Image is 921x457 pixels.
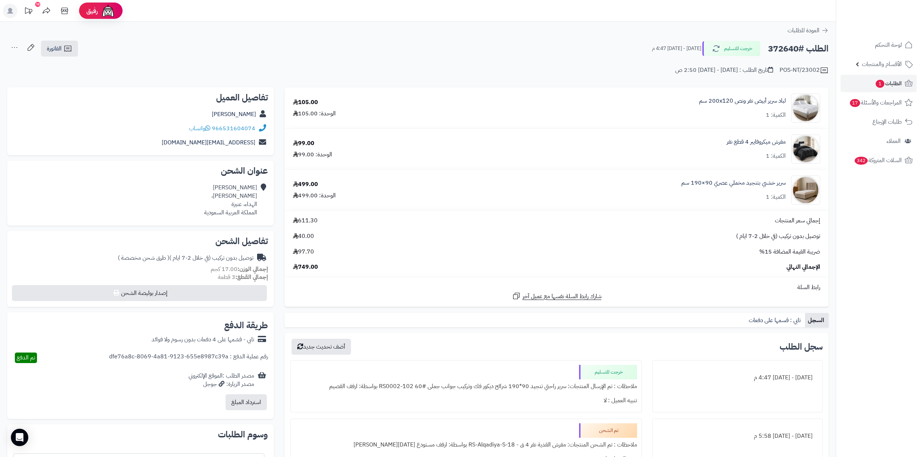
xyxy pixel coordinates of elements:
h2: طريقة الدفع [224,321,268,330]
div: خرجت للتسليم [579,365,637,379]
div: تابي - قسّمها على 4 دفعات بدون رسوم ولا فوائد [152,335,254,344]
div: 499.00 [293,180,318,189]
h2: وسوم الطلبات [13,430,268,439]
a: السجل [805,313,829,328]
a: السلات المتروكة342 [841,152,917,169]
span: 749.00 [293,263,318,271]
span: العودة للطلبات [788,26,819,35]
a: لوحة التحكم [841,36,917,54]
a: واتساب [189,124,210,133]
img: 1756282483-1-90x90.jpg [792,176,820,205]
small: [DATE] - [DATE] 4:47 م [652,45,701,52]
div: تاريخ الطلب : [DATE] - [DATE] 2:50 ص [675,66,773,74]
div: تم الشحن [579,423,637,438]
a: الطلبات1 [841,75,917,92]
div: 105.00 [293,98,318,107]
h3: سجل الطلب [780,342,823,351]
span: 17 [850,99,861,107]
span: 97.70 [293,248,314,256]
span: 342 [854,156,868,165]
div: ملاحظات : تم الإرسال المنتجات: سرير راحتي تنجيد 90*190 شرائح ديكور فك وتركيب جوانب جملى #60 RS000... [295,379,637,394]
span: لوحة التحكم [875,40,902,50]
div: رابط السلة [288,283,826,292]
div: POS-NT/23002 [780,66,829,75]
span: رفيق [86,7,98,15]
div: 10 [35,2,40,7]
span: طلبات الإرجاع [872,117,902,127]
div: رقم عملية الدفع : dfe76a8c-8069-4a81-9123-655e8987c39a [109,353,268,363]
div: [DATE] - [DATE] 4:47 م [657,371,818,385]
span: شارك رابط السلة نفسها مع عميل آخر [523,292,602,301]
button: خرجت للتسليم [702,41,760,56]
button: إصدار بوليصة الشحن [12,285,267,301]
small: 17.00 كجم [211,265,268,273]
a: تابي : قسمها على دفعات [746,313,805,328]
div: الكمية: 1 [766,193,786,201]
a: شارك رابط السلة نفسها مع عميل آخر [512,292,602,301]
div: تنبيه العميل : لا [295,394,637,408]
a: تحديثات المنصة [19,4,37,20]
div: 99.00 [293,139,314,148]
div: مصدر الطلب :الموقع الإلكتروني [189,372,254,388]
span: 1 [875,79,885,88]
small: 3 قطعة [218,273,268,281]
span: الأقسام والمنتجات [862,59,902,69]
a: المراجعات والأسئلة17 [841,94,917,111]
h2: الطلب #372640 [768,41,829,56]
span: 40.00 [293,232,314,240]
div: الوحدة: 105.00 [293,110,336,118]
a: [EMAIL_ADDRESS][DOMAIN_NAME] [162,138,255,147]
img: ai-face.png [101,4,115,18]
a: لباد سرير أبيض نفر ونص 200x120 سم [699,97,786,105]
div: الوحدة: 499.00 [293,192,336,200]
div: توصيل بدون تركيب (في خلال 2-7 ايام ) [118,254,253,262]
button: استرداد المبلغ [226,394,267,410]
a: طلبات الإرجاع [841,113,917,131]
a: العودة للطلبات [788,26,829,35]
span: ( طرق شحن مخصصة ) [118,254,169,262]
div: Open Intercom Messenger [11,429,28,446]
span: توصيل بدون تركيب (في خلال 2-7 ايام ) [736,232,820,240]
a: سرير خشبي بتنجيد مخملي عصري 90×190 سم [681,179,786,187]
a: مفرش ميكروفايبر 4 قطع نفر [727,138,786,146]
a: [PERSON_NAME] [212,110,256,119]
a: 966531604074 [212,124,255,133]
span: ضريبة القيمة المضافة 15% [759,248,820,256]
a: العملاء [841,132,917,150]
button: أضف تحديث جديد [292,339,351,355]
div: الكمية: 1 [766,111,786,119]
span: 611.30 [293,217,318,225]
span: تم الدفع [17,353,35,362]
strong: إجمالي القطع: [235,273,268,281]
img: 1732186588-220107040010-90x90.jpg [792,94,820,123]
span: العملاء [887,136,901,146]
span: السلات المتروكة [854,155,902,165]
div: [DATE] - [DATE] 5:58 م [657,429,818,443]
span: إجمالي سعر المنتجات [775,217,820,225]
div: [PERSON_NAME] [PERSON_NAME]، الهداء، عنيزة المملكة العربية السعودية [204,184,257,217]
h2: عنوان الشحن [13,166,268,175]
a: الفاتورة [41,41,78,57]
span: الفاتورة [47,44,62,53]
span: الطلبات [875,78,902,88]
span: المراجعات والأسئلة [849,98,902,108]
div: الوحدة: 99.00 [293,151,332,159]
div: مصدر الزيارة: جوجل [189,380,254,388]
img: logo-2.png [872,8,914,23]
img: 1748259993-1-90x90.jpg [792,135,820,164]
div: ملاحظات : تم الشحن المنتجات: مفرش القدية نفر 4 ق - RS-Alqadiya-S-18 بواسطة: ارفف مستودع [DATE][PE... [295,438,637,452]
div: الكمية: 1 [766,152,786,160]
h2: تفاصيل الشحن [13,237,268,246]
span: الإجمالي النهائي [786,263,820,271]
h2: تفاصيل العميل [13,93,268,102]
strong: إجمالي الوزن: [238,265,268,273]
